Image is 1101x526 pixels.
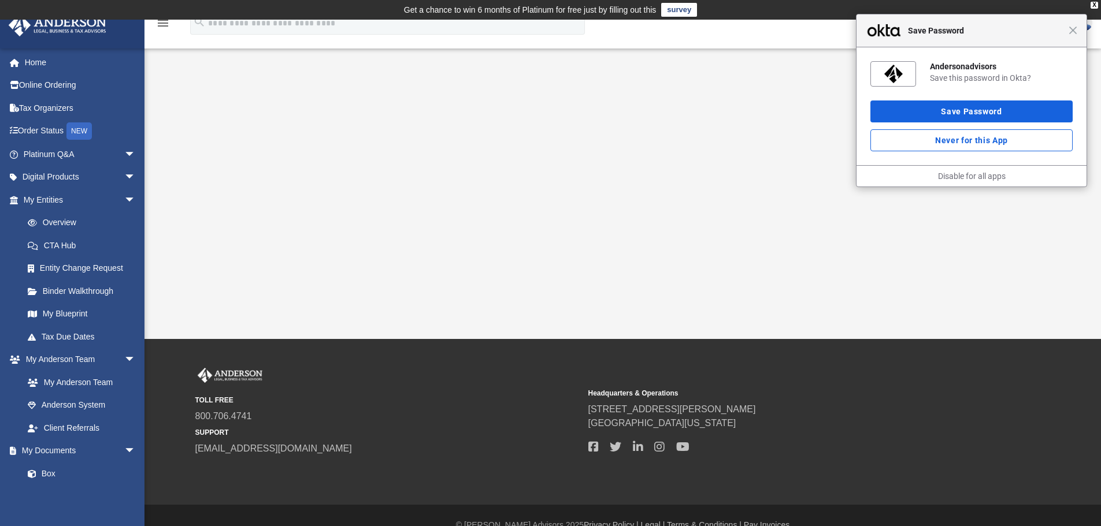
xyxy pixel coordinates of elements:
[16,279,153,303] a: Binder Walkthrough
[124,188,147,212] span: arrow_drop_down
[195,368,265,383] img: Anderson Advisors Platinum Portal
[16,303,147,326] a: My Blueprint
[5,14,110,36] img: Anderson Advisors Platinum Portal
[16,462,142,485] a: Box
[16,416,147,439] a: Client Referrals
[124,143,147,166] span: arrow_drop_down
[16,485,147,508] a: Meeting Minutes
[156,22,170,30] a: menu
[8,96,153,120] a: Tax Organizers
[930,73,1073,83] div: Save this password in Okta?
[66,122,92,140] div: NEW
[16,325,153,348] a: Tax Due Dates
[930,61,1073,72] div: Andersonadvisors
[661,3,697,17] a: survey
[8,439,147,462] a: My Documentsarrow_drop_down
[8,74,153,97] a: Online Ordering
[195,395,580,405] small: TOLL FREE
[16,234,153,257] a: CTA Hub
[156,16,170,30] i: menu
[195,411,252,421] a: 800.706.4741
[1091,2,1098,9] div: close
[16,394,147,417] a: Anderson System
[588,418,736,428] a: [GEOGRAPHIC_DATA][US_STATE]
[588,404,756,414] a: [STREET_ADDRESS][PERSON_NAME]
[884,65,903,83] img: nr4NPwAAAAZJREFUAwAwEkJbZx1BKgAAAABJRU5ErkJggg==
[195,427,580,438] small: SUPPORT
[588,388,973,398] small: Headquarters & Operations
[8,188,153,211] a: My Entitiesarrow_drop_down
[870,129,1073,151] button: Never for this App
[124,166,147,189] span: arrow_drop_down
[124,348,147,372] span: arrow_drop_down
[16,257,153,280] a: Entity Change Request
[16,371,142,394] a: My Anderson Team
[8,143,153,166] a: Platinum Q&Aarrow_drop_down
[8,166,153,189] a: Digital Productsarrow_drop_down
[8,120,153,143] a: Order StatusNEW
[195,443,352,453] a: [EMAIL_ADDRESS][DOMAIN_NAME]
[870,100,1073,122] button: Save Password
[404,3,657,17] div: Get a chance to win 6 months of Platinum for free just by filling out this
[16,211,153,234] a: Overview
[124,439,147,463] span: arrow_drop_down
[193,16,206,28] i: search
[8,348,147,371] a: My Anderson Teamarrow_drop_down
[1069,26,1077,35] span: Close
[8,51,153,74] a: Home
[938,171,1006,181] a: Disable for all apps
[902,24,1069,38] span: Save Password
